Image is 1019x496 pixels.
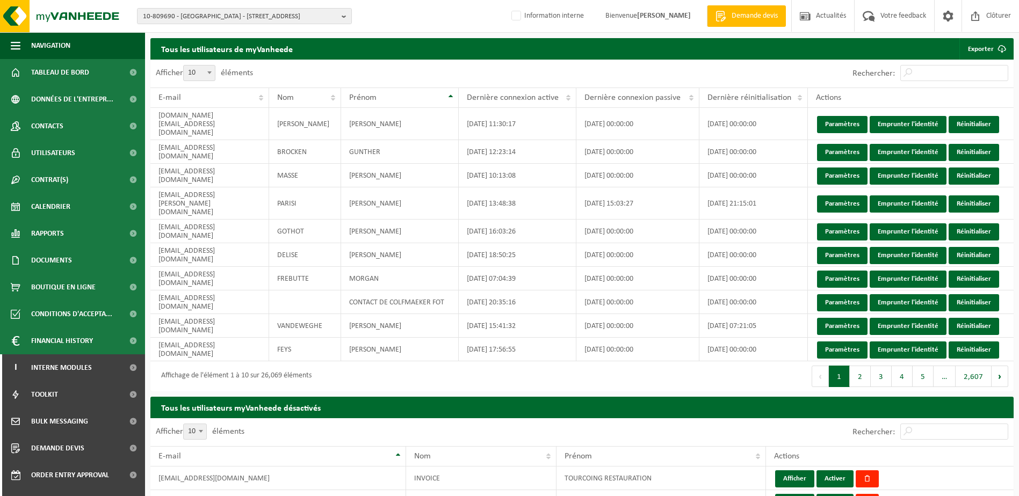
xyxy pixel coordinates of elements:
span: Boutique en ligne [31,274,96,301]
button: Activer [816,470,854,487]
td: [DATE] 07:21:05 [699,314,808,338]
a: Réinitialiser [949,247,999,264]
a: Emprunter l'identité [870,195,946,213]
span: 10 [183,424,207,440]
a: Paramètres [817,223,868,240]
button: Previous [812,366,829,387]
span: 10 [184,424,206,439]
td: [DATE] 12:23:14 [459,140,577,164]
span: 10 [184,65,215,81]
td: [DATE] 00:00:00 [699,108,808,140]
span: Prénom [565,452,592,461]
td: [DATE] 00:00:00 [576,243,699,267]
span: Order entry approval [31,462,109,488]
td: [EMAIL_ADDRESS][DOMAIN_NAME] [150,164,269,187]
td: [PERSON_NAME] [341,338,458,361]
a: Réinitialiser [949,223,999,240]
span: Conditions d'accepta... [31,301,112,327]
a: Réinitialiser [949,271,999,288]
button: 2 [850,366,871,387]
a: Emprunter l'identité [870,167,946,185]
td: MASSE [269,164,341,187]
td: [DATE] 00:00:00 [576,267,699,290]
a: Paramètres [817,116,868,133]
span: Tableau de bord [31,59,89,86]
a: Emprunter l'identité [870,341,946,359]
a: Paramètres [817,341,868,359]
span: Toolkit [31,381,58,408]
span: Rapports [31,220,64,247]
td: PARISI [269,187,341,220]
span: 10-809690 - [GEOGRAPHIC_DATA] - [STREET_ADDRESS] [143,9,337,25]
td: [DATE] 21:15:01 [699,187,808,220]
span: Actions [774,452,799,461]
a: Emprunter l'identité [870,271,946,288]
span: Contrat(s) [31,166,68,193]
td: CONTACT DE COLFMAEKER FOT [341,290,458,314]
a: Réinitialiser [949,116,999,133]
td: [EMAIL_ADDRESS][DOMAIN_NAME] [150,243,269,267]
td: [PERSON_NAME] [341,243,458,267]
span: E-mail [158,93,181,102]
td: [PERSON_NAME] [341,220,458,243]
span: Dernière réinitialisation [707,93,791,102]
a: Emprunter l'identité [870,294,946,311]
td: FEYS [269,338,341,361]
td: INVOICE [406,466,557,490]
a: Paramètres [817,167,868,185]
span: Demande devis [729,11,780,21]
td: [PERSON_NAME] [269,108,341,140]
td: [DOMAIN_NAME][EMAIL_ADDRESS][DOMAIN_NAME] [150,108,269,140]
td: GUNTHER [341,140,458,164]
button: 4 [892,366,913,387]
label: Afficher éléments [156,69,253,77]
td: TOURCOING RESTAURATION [557,466,766,490]
td: [PERSON_NAME] [341,314,458,338]
td: [PERSON_NAME] [341,108,458,140]
button: 10-809690 - [GEOGRAPHIC_DATA] - [STREET_ADDRESS] [137,8,352,24]
span: Interne modules [31,354,92,381]
td: [EMAIL_ADDRESS][DOMAIN_NAME] [150,220,269,243]
span: Utilisateurs [31,140,75,166]
h2: Tous les utilisateurs myVanheede désactivés [150,397,1014,418]
button: 2,607 [956,366,992,387]
a: Paramètres [817,144,868,161]
div: Affichage de l'élément 1 à 10 sur 26,069 éléments [156,367,312,386]
td: [DATE] 00:00:00 [699,164,808,187]
td: [DATE] 00:00:00 [699,267,808,290]
button: 3 [871,366,892,387]
td: [DATE] 13:48:38 [459,187,577,220]
td: GOTHOT [269,220,341,243]
span: Financial History [31,327,93,354]
td: [DATE] 07:04:39 [459,267,577,290]
a: Réinitialiser [949,144,999,161]
a: Demande devis [707,5,786,27]
h2: Tous les utilisateurs de myVanheede [150,38,303,59]
span: E-mail [158,452,181,461]
span: 10 [183,65,215,81]
td: [DATE] 00:00:00 [699,243,808,267]
td: [EMAIL_ADDRESS][PERSON_NAME][DOMAIN_NAME] [150,187,269,220]
a: Emprunter l'identité [870,318,946,335]
td: [DATE] 00:00:00 [576,140,699,164]
a: Paramètres [817,318,868,335]
td: [DATE] 00:00:00 [576,338,699,361]
span: Données de l'entrepr... [31,86,113,113]
span: Nom [414,452,431,461]
span: Navigation [31,32,70,59]
a: Paramètres [817,294,868,311]
td: [EMAIL_ADDRESS][DOMAIN_NAME] [150,314,269,338]
td: [DATE] 16:03:26 [459,220,577,243]
td: [DATE] 20:35:16 [459,290,577,314]
a: Paramètres [817,271,868,288]
a: Paramètres [817,195,868,213]
button: Next [992,366,1008,387]
td: [DATE] 00:00:00 [576,314,699,338]
td: [DATE] 00:00:00 [699,140,808,164]
a: Emprunter l'identité [870,116,946,133]
td: BROCKEN [269,140,341,164]
span: Dernière connexion active [467,93,559,102]
span: Actions [816,93,841,102]
a: Réinitialiser [949,318,999,335]
td: [DATE] 17:56:55 [459,338,577,361]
